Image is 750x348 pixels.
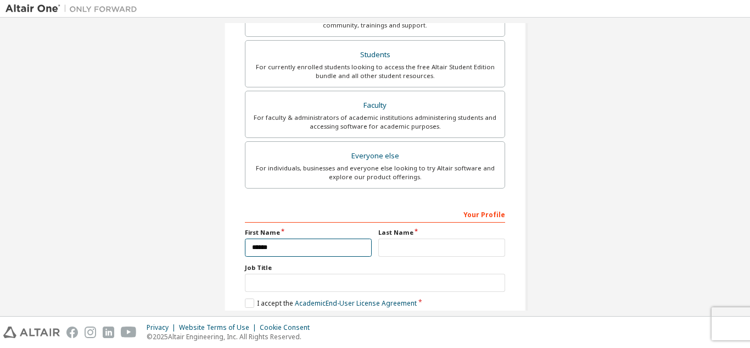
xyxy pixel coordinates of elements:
p: © 2025 Altair Engineering, Inc. All Rights Reserved. [147,332,316,341]
label: Job Title [245,263,505,272]
div: Your Profile [245,205,505,223]
div: For faculty & administrators of academic institutions administering students and accessing softwa... [252,113,498,131]
div: Website Terms of Use [179,323,260,332]
a: Academic End-User License Agreement [295,299,417,308]
img: altair_logo.svg [3,327,60,338]
img: Altair One [5,3,143,14]
div: Students [252,47,498,63]
div: Faculty [252,98,498,113]
label: First Name [245,228,372,237]
label: Last Name [378,228,505,237]
div: Privacy [147,323,179,332]
img: facebook.svg [66,327,78,338]
div: For currently enrolled students looking to access the free Altair Student Edition bundle and all ... [252,63,498,80]
img: youtube.svg [121,327,137,338]
div: For individuals, businesses and everyone else looking to try Altair software and explore our prod... [252,164,498,181]
div: Cookie Consent [260,323,316,332]
div: Everyone else [252,148,498,164]
label: I accept the [245,299,417,308]
img: linkedin.svg [103,327,114,338]
img: instagram.svg [85,327,96,338]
